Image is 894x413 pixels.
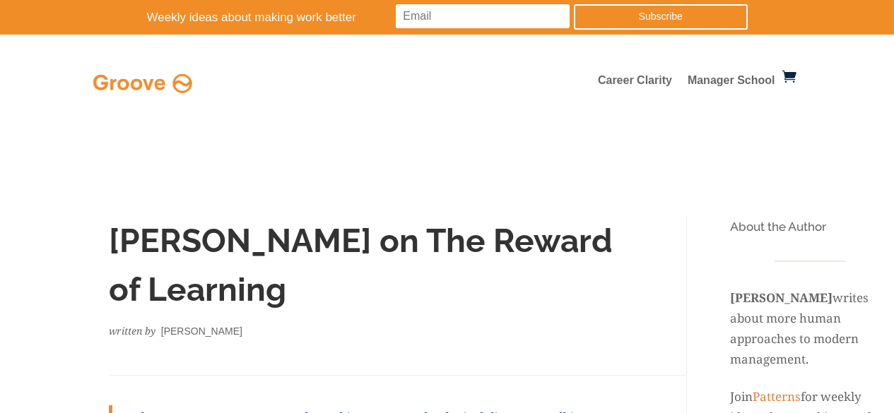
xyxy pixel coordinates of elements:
[688,76,775,91] a: Manager School
[639,11,683,22] span: Subscribe
[109,324,155,337] em: written by
[574,4,748,30] a: Subscribe
[598,76,672,91] a: Career Clarity
[730,220,826,234] span: About the Author
[161,325,242,337] span: [PERSON_NAME]
[109,217,625,321] h1: [PERSON_NAME] on The Reward of Learning
[730,388,753,405] span: Join
[730,289,833,306] strong: [PERSON_NAME]
[396,4,570,28] input: Email
[753,388,801,405] a: Patterns
[147,7,440,29] p: Weekly ideas about making work better
[90,70,196,97] img: Full Logo
[730,268,890,387] p: writes about more human approaches to modern management.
